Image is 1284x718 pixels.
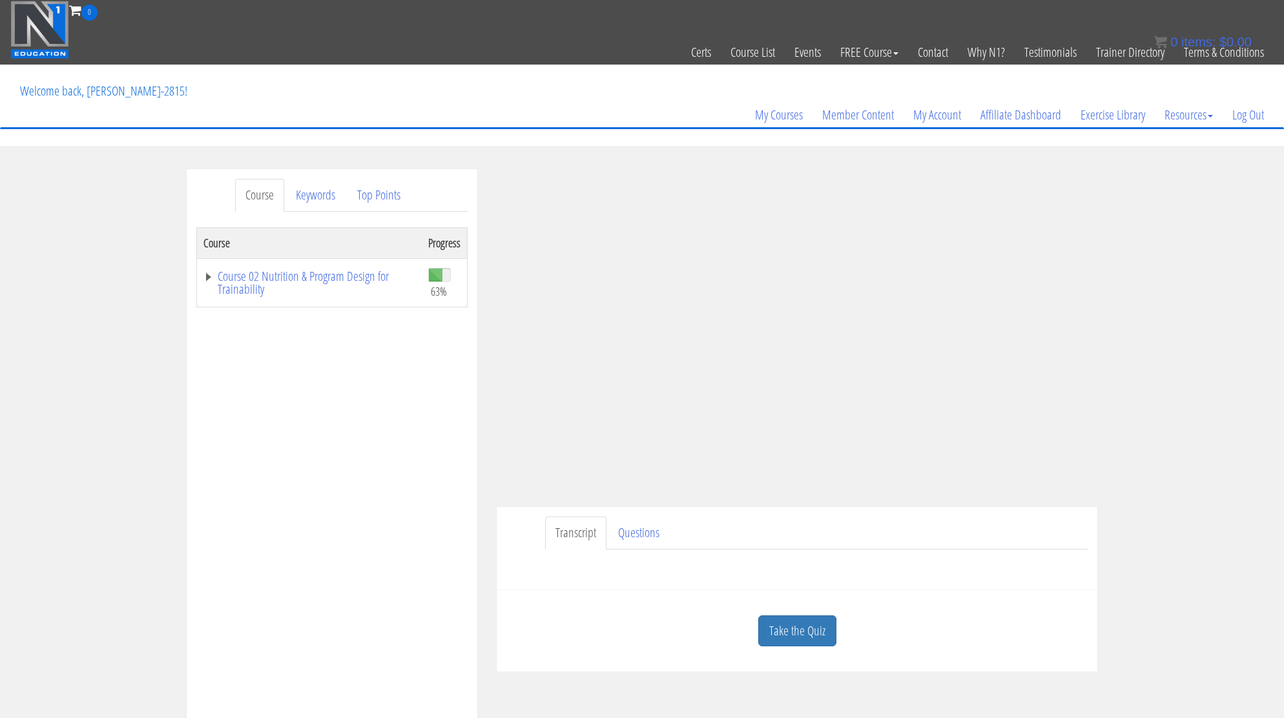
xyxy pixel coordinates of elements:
[721,21,785,84] a: Course List
[431,284,447,298] span: 63%
[1170,35,1177,49] span: 0
[1219,35,1252,49] bdi: 0.00
[1154,36,1167,48] img: icon11.png
[908,21,958,84] a: Contact
[1015,21,1086,84] a: Testimonials
[745,84,813,146] a: My Courses
[81,5,98,21] span: 0
[1155,84,1223,146] a: Resources
[285,179,346,212] a: Keywords
[422,227,468,258] th: Progress
[10,65,197,117] p: Welcome back, [PERSON_NAME]-2815!
[1086,21,1174,84] a: Trainer Directory
[1181,35,1216,49] span: items:
[971,84,1071,146] a: Affiliate Dashboard
[758,615,836,647] a: Take the Quiz
[813,84,904,146] a: Member Content
[1223,84,1274,146] a: Log Out
[203,270,415,296] a: Course 02 Nutrition & Program Design for Trainability
[681,21,721,84] a: Certs
[1071,84,1155,146] a: Exercise Library
[197,227,422,258] th: Course
[1219,35,1227,49] span: $
[608,517,670,549] a: Questions
[785,21,831,84] a: Events
[1154,35,1252,49] a: 0 items: $0.00
[958,21,1015,84] a: Why N1?
[69,1,98,19] a: 0
[10,1,69,59] img: n1-education
[347,179,411,212] a: Top Points
[831,21,908,84] a: FREE Course
[235,179,284,212] a: Course
[1174,21,1274,84] a: Terms & Conditions
[545,517,606,549] a: Transcript
[904,84,971,146] a: My Account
